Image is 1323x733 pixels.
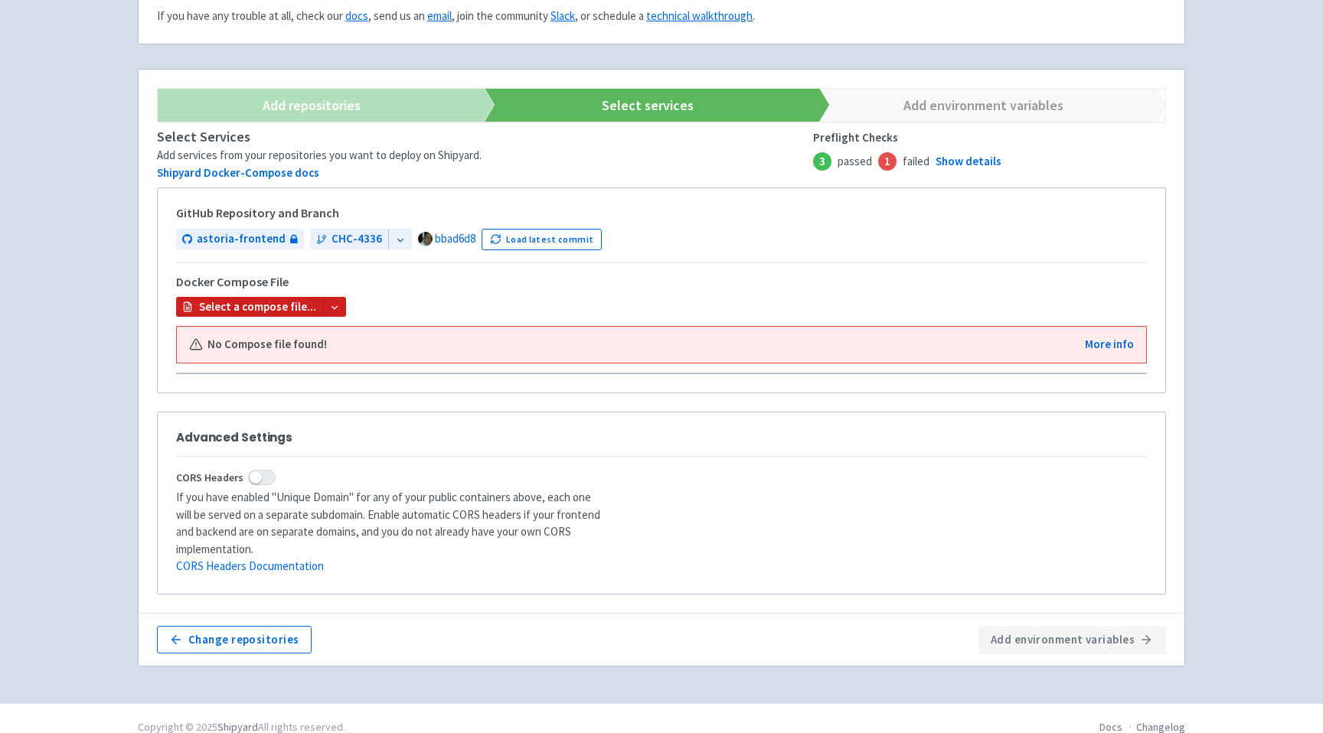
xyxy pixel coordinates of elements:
[176,489,605,575] p: If you have enabled "Unique Domain" for any of your public containers above, each one will be ser...
[550,8,575,23] a: Slack
[471,89,807,122] a: Select services
[135,89,471,122] a: Add repositories
[157,165,319,180] a: Shipyard Docker-Compose docs
[1085,336,1134,353] a: More info
[345,8,368,23] a: docs
[310,229,388,249] a: CHC-4336
[176,229,304,249] a: astoria-frontend
[806,89,1142,122] a: Add environment variables
[936,153,1001,171] a: Show details
[813,152,1001,171] span: passed failed
[176,297,346,318] button: Select a compose file...
[176,275,289,289] h5: Docker Compose File
[207,336,327,353] b: No Compose file found!
[157,8,1166,25] p: If you have any trouble at all, check our , send us an , join the community , or schedule a .
[482,229,602,250] button: Load latest commit
[176,469,243,487] span: CORS Headers
[435,231,475,246] a: bbad6d8
[157,626,312,653] button: Change repositories
[427,8,452,23] a: email
[197,230,286,248] span: astoria-frontend
[176,207,1147,220] h5: GitHub Repository and Branch
[813,129,1001,147] span: Preflight Checks
[176,559,324,573] a: CORS Headers Documentation
[332,230,382,248] span: CHC-4336
[646,8,753,23] a: technical walkthrough
[199,298,316,316] b: Select a compose file...
[157,147,813,165] div: Add services from your repositories you want to deploy on Shipyard.
[978,626,1166,653] button: Add environment variables
[878,152,897,171] span: 1
[176,431,1147,444] h3: Advanced Settings
[157,129,813,145] h4: Select Services
[813,152,831,171] span: 3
